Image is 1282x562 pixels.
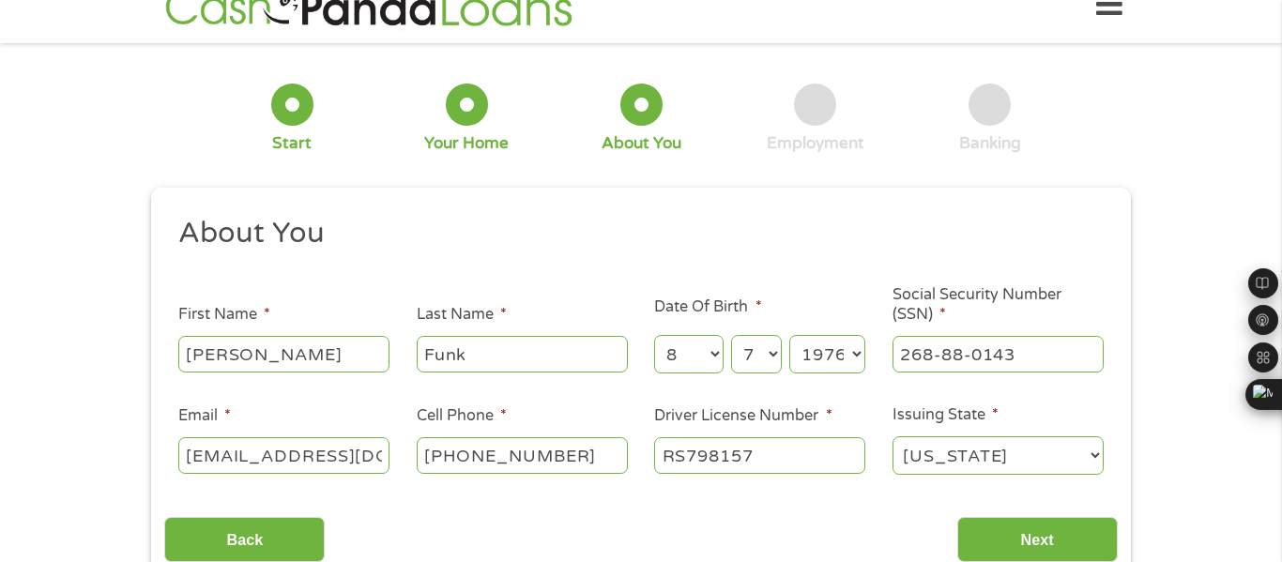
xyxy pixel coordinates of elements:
[178,305,270,325] label: First Name
[893,285,1104,325] label: Social Security Number (SSN)
[417,437,628,473] input: (541) 754-3010
[272,133,312,154] div: Start
[424,133,509,154] div: Your Home
[602,133,681,154] div: About You
[178,215,1091,252] h2: About You
[178,406,231,426] label: Email
[417,336,628,372] input: Smith
[959,133,1021,154] div: Banking
[767,133,864,154] div: Employment
[417,305,507,325] label: Last Name
[178,336,389,372] input: John
[654,297,761,317] label: Date Of Birth
[893,336,1104,372] input: 078-05-1120
[417,406,507,426] label: Cell Phone
[893,405,999,425] label: Issuing State
[178,437,389,473] input: john@gmail.com
[654,406,832,426] label: Driver License Number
